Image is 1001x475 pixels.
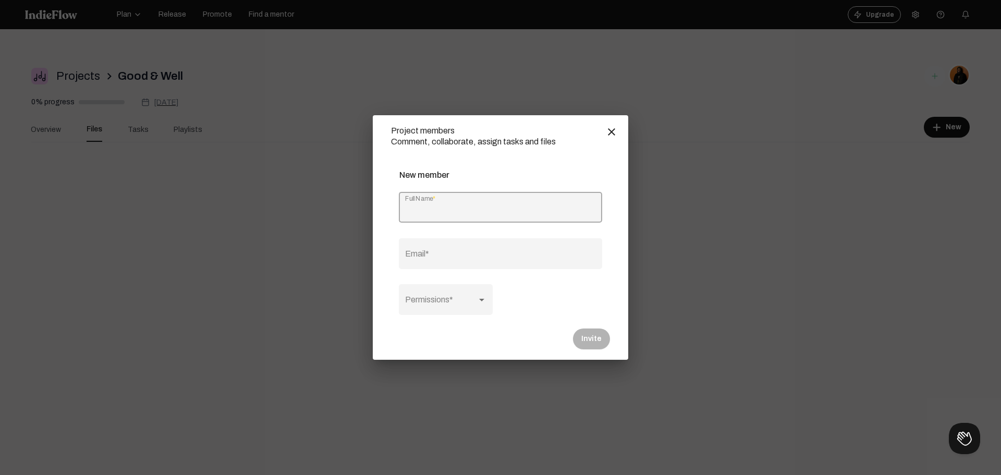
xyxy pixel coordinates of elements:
iframe: Toggle Customer Support [949,423,980,454]
h2: Project members [391,126,610,136]
div: Comment, collaborate, assign tasks and files [391,136,610,161]
div: New member [391,161,610,190]
mat-icon: close [605,126,618,138]
button: Invite [573,328,610,349]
